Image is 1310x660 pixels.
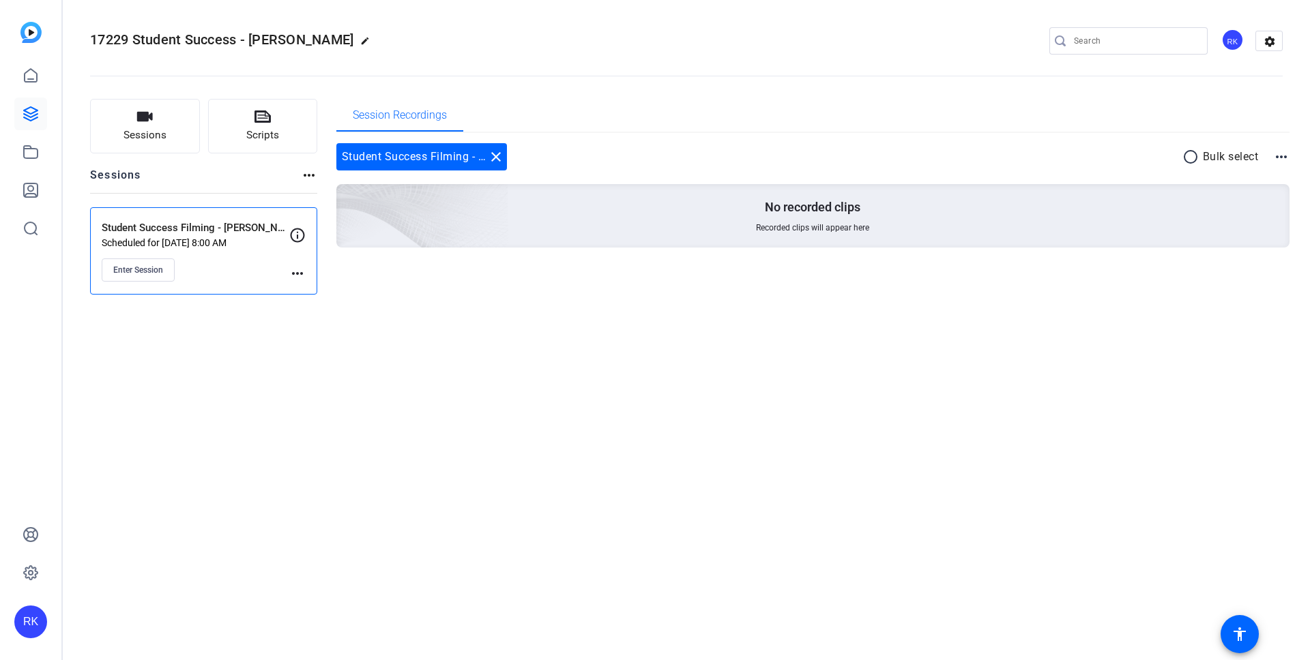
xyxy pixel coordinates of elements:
mat-icon: more_horiz [1273,149,1290,165]
span: Session Recordings [353,110,447,121]
div: RK [1221,29,1244,51]
mat-icon: close [488,149,504,165]
p: No recorded clips [765,199,860,215]
button: Enter Session [102,258,175,282]
mat-icon: edit [360,36,377,52]
span: 17229 Student Success - [PERSON_NAME] [90,31,353,48]
p: Student Success Filming - [PERSON_NAME] [102,220,289,236]
mat-icon: radio_button_unchecked [1182,149,1203,165]
input: Search [1074,33,1197,49]
div: Student Success Filming - [PERSON_NAME] [336,143,507,170]
mat-icon: settings [1256,31,1283,52]
mat-icon: more_horiz [289,265,306,282]
mat-icon: accessibility [1232,626,1248,642]
img: embarkstudio-empty-session.png [184,49,509,345]
h2: Sessions [90,167,141,193]
p: Scheduled for [DATE] 8:00 AM [102,237,289,248]
span: Recorded clips will appear here [756,222,869,233]
mat-icon: more_horiz [301,167,317,183]
span: Enter Session [113,265,163,275]
span: Scripts [246,127,279,143]
p: Bulk select [1203,149,1259,165]
ngx-avatar: Rachel Konczos [1221,29,1245,52]
span: Sessions [123,127,166,143]
button: Scripts [208,99,318,153]
button: Sessions [90,99,200,153]
div: RK [14,605,47,638]
img: blue-gradient.svg [20,22,42,43]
